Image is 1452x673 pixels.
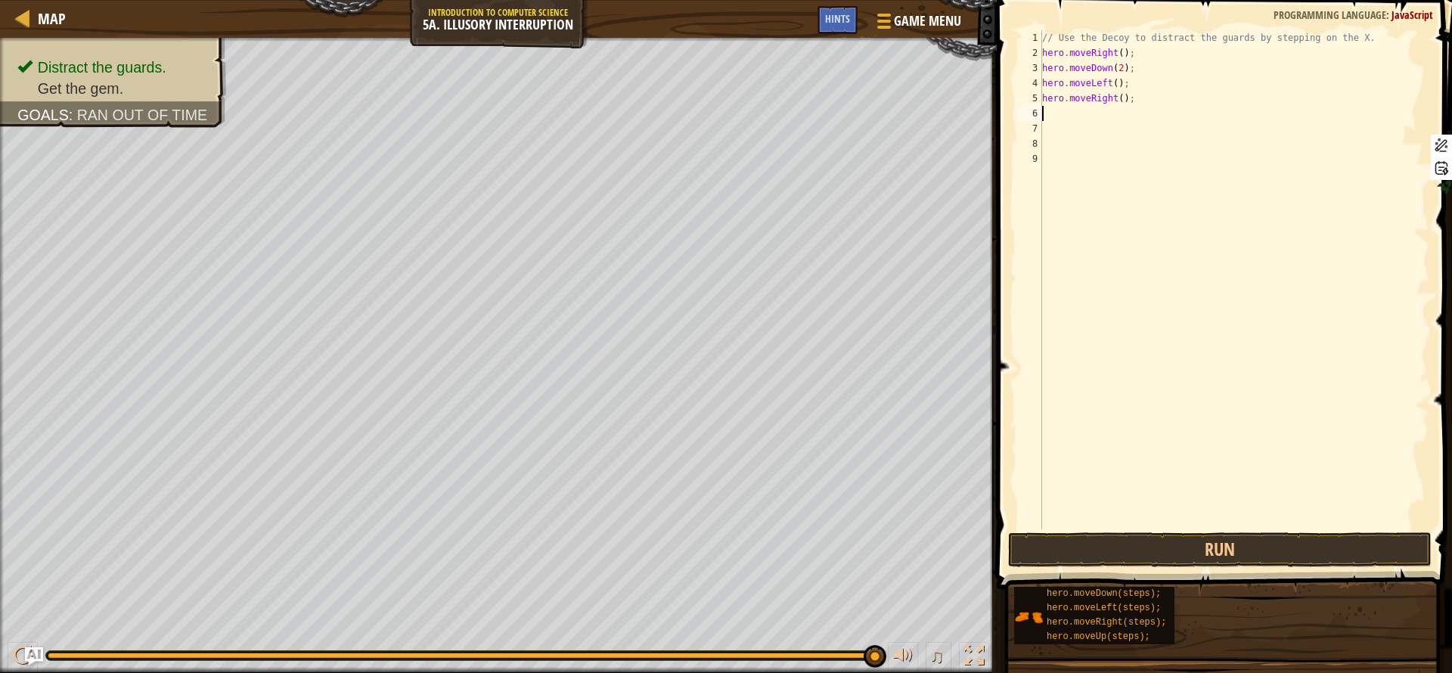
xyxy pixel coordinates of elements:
div: 4 [1018,76,1042,91]
a: Map [30,8,66,29]
span: : [1386,8,1391,22]
div: 5 [1018,91,1042,106]
button: Run [1008,532,1432,567]
span: Programming language [1274,8,1386,22]
img: portrait.png [1014,603,1043,631]
li: Distract the guards. [17,57,210,78]
span: JavaScript [1391,8,1433,22]
span: Hints [825,11,850,26]
span: hero.moveLeft(steps); [1047,603,1161,613]
div: 8 [1018,136,1042,151]
div: 7 [1018,121,1042,136]
button: Adjust volume [888,642,918,673]
button: Ctrl + P: Pause [8,642,38,673]
button: Ask AI [25,647,43,665]
span: hero.moveUp(steps); [1047,631,1150,642]
span: : [69,107,77,123]
button: ♫ [926,642,951,673]
span: ♫ [929,644,944,667]
span: hero.moveRight(steps); [1047,617,1166,628]
div: 1 [1018,30,1042,45]
span: Distract the guards. [38,59,166,76]
button: Game Menu [865,6,970,42]
button: Toggle fullscreen [959,642,989,673]
span: Goals [17,107,69,123]
span: hero.moveDown(steps); [1047,588,1161,599]
span: Ran out of time [77,107,207,123]
li: Get the gem. [17,78,210,99]
span: Map [38,8,66,29]
div: 9 [1018,151,1042,166]
span: Game Menu [894,11,961,31]
div: 3 [1018,60,1042,76]
div: 2 [1018,45,1042,60]
span: Get the gem. [38,80,123,97]
div: 6 [1018,106,1042,121]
